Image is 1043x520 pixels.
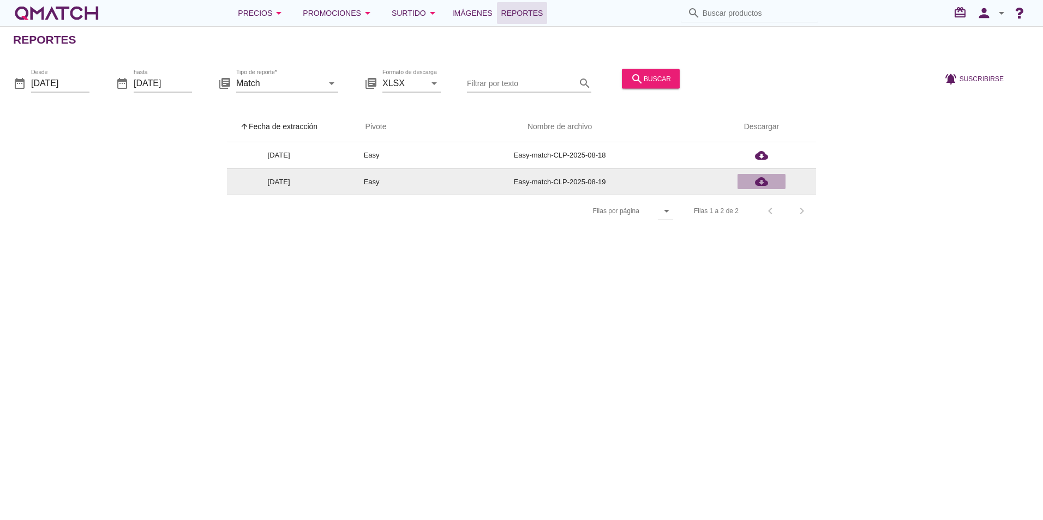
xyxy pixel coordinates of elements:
[229,2,294,24] button: Precios
[303,7,374,20] div: Promociones
[227,142,331,168] td: [DATE]
[452,7,493,20] span: Imágenes
[428,76,441,89] i: arrow_drop_down
[755,149,768,162] i: cloud_download
[13,31,76,49] h2: Reportes
[412,168,707,195] td: Easy-match-CLP-2025-08-19
[382,74,425,92] input: Formato de descarga
[294,2,383,24] button: Promociones
[227,112,331,142] th: Fecha de extracción: Sorted ascending. Activate to sort descending.
[331,112,412,142] th: Pivote: Not sorted. Activate to sort ascending.
[622,69,680,88] button: buscar
[426,7,439,20] i: arrow_drop_down
[13,2,100,24] a: white-qmatch-logo
[383,2,448,24] button: Surtido
[31,74,89,92] input: Desde
[497,2,548,24] a: Reportes
[240,122,249,131] i: arrow_upward
[631,72,671,85] div: buscar
[936,69,1012,88] button: Suscribirse
[361,7,374,20] i: arrow_drop_down
[703,4,812,22] input: Buscar productos
[578,76,591,89] i: search
[236,74,323,92] input: Tipo de reporte*
[227,168,331,195] td: [DATE]
[448,2,497,24] a: Imágenes
[364,76,377,89] i: library_books
[631,72,644,85] i: search
[412,112,707,142] th: Nombre de archivo: Not sorted.
[960,74,1004,83] span: Suscribirse
[412,142,707,168] td: Easy-match-CLP-2025-08-18
[660,204,673,217] i: arrow_drop_down
[944,72,960,85] i: notifications_active
[484,195,673,227] div: Filas por página
[331,142,412,168] td: Easy
[954,6,971,19] i: redeem
[973,5,995,21] i: person
[467,74,576,92] input: Filtrar por texto
[995,7,1008,20] i: arrow_drop_down
[501,7,543,20] span: Reportes
[272,7,285,20] i: arrow_drop_down
[238,7,285,20] div: Precios
[392,7,439,20] div: Surtido
[116,76,129,89] i: date_range
[134,74,192,92] input: hasta
[331,168,412,195] td: Easy
[755,175,768,188] i: cloud_download
[687,7,700,20] i: search
[694,206,739,216] div: Filas 1 a 2 de 2
[325,76,338,89] i: arrow_drop_down
[218,76,231,89] i: library_books
[707,112,816,142] th: Descargar: Not sorted.
[13,76,26,89] i: date_range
